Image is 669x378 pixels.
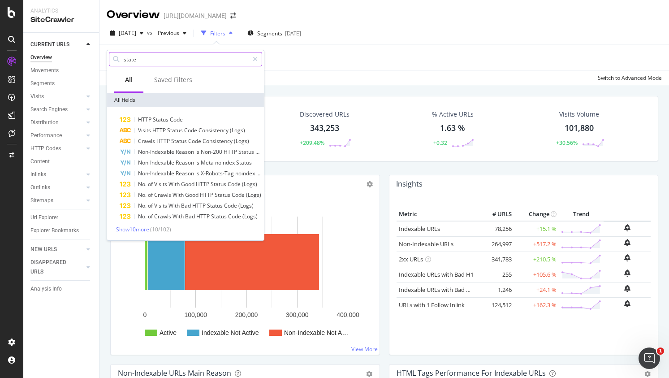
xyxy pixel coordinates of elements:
div: Url Explorer [30,213,58,222]
span: Bad [181,202,192,209]
span: (Logs) [230,126,245,134]
div: Performance [30,131,62,140]
iframe: Intercom live chat [639,348,660,369]
div: HTML Tags Performance for Indexable URLs [397,369,546,378]
span: No. [138,180,148,188]
text: 300,000 [286,311,309,318]
div: 1.63 % [440,122,465,134]
td: +517.2 % [514,236,559,252]
td: 1,246 [478,282,514,297]
div: +0.32 [433,139,447,147]
text: 400,000 [337,311,359,318]
i: Options [367,181,373,187]
button: [DATE] [107,26,147,40]
span: Non-Indexable [138,169,176,177]
a: Search Engines [30,105,84,114]
span: Crawls [154,191,173,199]
div: Explorer Bookmarks [30,226,79,235]
a: Distribution [30,118,84,127]
span: With [168,180,181,188]
div: HTTP Codes [30,144,61,153]
span: Status [171,137,188,145]
div: Movements [30,66,59,75]
span: Visits [138,126,152,134]
td: 255 [478,267,514,282]
span: Meta [201,159,215,166]
span: HTTP [200,191,215,199]
span: With [173,191,185,199]
span: No. [138,202,148,209]
div: Analytics [30,7,92,15]
div: bell-plus [624,269,630,277]
a: Indexable URLs with Bad Description [399,286,496,294]
text: 100,000 [184,311,207,318]
span: noindex [235,169,260,177]
span: Code [170,116,183,123]
h4: Insights [396,178,423,190]
a: Overview [30,53,93,62]
span: Code [184,126,199,134]
span: is [195,148,201,156]
div: 101,880 [565,122,594,134]
text: 0 [143,311,147,318]
span: 2025 Sep. 20th [119,29,136,37]
span: (Logs) [242,213,258,220]
button: Segments[DATE] [244,26,305,40]
button: Filters [198,26,236,40]
div: gear [366,371,372,377]
td: 78,256 [478,221,514,237]
div: A chart. [118,208,372,348]
div: 343,253 [310,122,339,134]
td: +105.6 % [514,267,559,282]
span: Consistency [203,137,234,145]
span: (Logs) [246,191,261,199]
span: Bad [185,213,196,220]
span: Code [232,191,246,199]
span: HTTP [196,213,211,220]
span: HTTP [224,148,238,156]
span: of [148,180,154,188]
td: 124,512 [478,297,514,313]
div: CURRENT URLS [30,40,69,49]
div: Segments [30,79,55,88]
span: Code [224,202,238,209]
span: Status [236,159,252,166]
text: Non-Indexable Not A… [284,329,348,336]
a: Url Explorer [30,213,93,222]
span: is [195,159,201,166]
span: ( 10 / 102 ) [150,226,171,233]
button: Switch to Advanced Mode [594,70,662,85]
a: Explorer Bookmarks [30,226,93,235]
td: +210.5 % [514,252,559,267]
span: Reason [176,169,195,177]
span: of [148,191,154,199]
span: Reason [176,159,195,166]
span: Status [207,202,224,209]
div: Non-Indexable URLs Main Reason [118,369,231,378]
span: noindex [215,159,236,166]
span: With [168,202,181,209]
text: 200,000 [235,311,258,318]
span: Status [167,126,184,134]
td: +162.3 % [514,297,559,313]
div: Distribution [30,118,59,127]
div: Visits [30,92,44,101]
a: View More [351,345,378,353]
span: Crawls [138,137,156,145]
div: Switch to Advanced Mode [598,74,662,82]
div: arrow-right-arrow-left [230,13,236,19]
div: Discovered URLs [300,110,350,119]
a: Indexable URLs with Bad H1 [399,270,474,278]
span: Show 10 more [116,226,149,233]
span: (Logs) [242,180,257,188]
a: Inlinks [30,170,84,179]
div: Overview [30,53,52,62]
div: % Active URLs [432,110,474,119]
div: [URL][DOMAIN_NAME] [164,11,227,20]
span: Consistency [199,126,230,134]
span: Reason [176,148,195,156]
span: HTTP [156,137,171,145]
span: Non-200 [201,148,224,156]
span: (Logs) [234,137,249,145]
a: Segments [30,79,93,88]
